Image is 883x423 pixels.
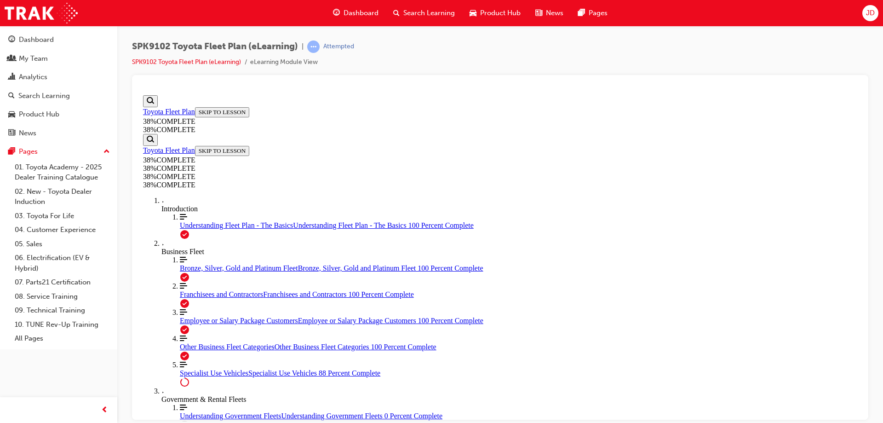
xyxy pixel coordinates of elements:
[4,81,718,89] div: 38 % COMPLETE
[386,4,462,23] a: search-iconSearch Learning
[4,50,114,67] a: My Team
[40,251,135,259] span: Other Business Fleet Categories
[4,26,718,34] div: 38 % COMPLETE
[4,125,114,142] a: News
[135,251,297,259] span: Other Business Fleet Categories 100 Percent Complete
[40,164,718,181] a: Bronze, Silver, Gold and Platinum Fleet 100 Percent Complete
[40,243,718,260] a: Other Business Fleet Categories 100 Percent Complete
[307,41,320,53] span: learningRecordVerb_ATTEMPT-icon
[4,34,718,42] div: 38 % COMPLETE
[40,320,142,328] span: Understanding Government Fleets
[4,4,18,16] button: Show Search Bar
[11,223,114,237] a: 04. Customer Experience
[159,173,344,180] span: Bronze, Silver, Gold and Platinum Fleet 100 Percent Complete
[11,275,114,290] a: 07. Parts21 Certification
[4,42,126,81] section: Course Information
[19,53,48,64] div: My Team
[18,91,70,101] div: Search Learning
[40,225,159,233] span: Employee or Salary Package Customers
[470,7,476,19] span: car-icon
[4,143,114,160] button: Pages
[4,87,114,104] a: Search Learning
[22,113,718,122] div: Introduction
[132,58,241,66] a: SPK9102 Toyota Fleet Plan (eLearning)
[22,122,718,148] div: Course Section for Introduction, with 1 Lessons
[4,4,718,42] section: Course Information
[19,109,59,120] div: Product Hub
[535,7,542,19] span: news-icon
[8,73,15,81] span: chart-icon
[4,69,114,86] a: Analytics
[40,269,718,286] a: Specialist Use Vehicles 88 Percent Complete
[22,105,718,122] div: Toggle Introduction Section
[22,304,718,312] div: Government & Rental Fleets
[11,303,114,318] a: 09. Technical Training
[333,7,340,19] span: guage-icon
[4,64,126,73] div: 38 % COMPLETE
[11,209,114,223] a: 03. Toyota For Life
[40,217,718,233] a: Employee or Salary Package Customers 100 Percent Complete
[101,405,108,416] span: prev-icon
[40,130,154,138] span: Understanding Fleet Plan - The Basics
[4,73,126,81] div: 38 % COMPLETE
[11,251,114,275] a: 06. Electrification (EV & Hybrid)
[8,148,15,156] span: pages-icon
[4,89,718,98] div: 38 % COMPLETE
[8,55,15,63] span: people-icon
[323,42,354,51] div: Attempted
[250,57,318,68] li: eLearning Module View
[344,8,378,18] span: Dashboard
[4,29,114,143] button: DashboardMy TeamAnalyticsSearch LearningProduct HubNews
[302,41,304,52] span: |
[11,160,114,185] a: 01. Toyota Academy - 2025 Dealer Training Catalogue
[159,225,344,233] span: Employee or Salary Package Customers 100 Percent Complete
[154,130,334,138] span: Understanding Fleet Plan - The Basics 100 Percent Complete
[22,156,718,164] div: Business Fleet
[8,129,15,138] span: news-icon
[5,3,78,23] img: Trak
[8,110,15,119] span: car-icon
[4,42,18,54] button: Show Search Bar
[109,278,241,285] span: Specialist Use Vehicles 88 Percent Complete
[19,35,54,45] div: Dashboard
[546,8,563,18] span: News
[40,312,718,329] a: Understanding Government Fleets 0 Percent Complete
[11,237,114,251] a: 05. Sales
[40,173,159,180] span: Bronze, Silver, Gold and Platinum Fleet
[142,320,303,328] span: Understanding Government Fleets 0 Percent Complete
[22,296,718,312] div: Toggle Government & Rental Fleets Section
[393,7,400,19] span: search-icon
[4,31,114,48] a: Dashboard
[862,5,878,21] button: JD
[40,122,718,138] a: Understanding Fleet Plan - The Basics 100 Percent Complete
[22,312,718,365] div: Course Section for Government & Rental Fleets, with 2 Lessons
[19,146,38,157] div: Pages
[56,54,110,64] button: SKIP TO LESSON
[11,290,114,304] a: 08. Service Training
[11,331,114,346] a: All Pages
[403,8,455,18] span: Search Learning
[866,8,875,18] span: JD
[103,146,110,158] span: up-icon
[11,185,114,209] a: 02. New - Toyota Dealer Induction
[11,318,114,332] a: 10. TUNE Rev-Up Training
[40,278,109,285] span: Specialist Use Vehicles
[8,36,15,44] span: guage-icon
[571,4,615,23] a: pages-iconPages
[480,8,521,18] span: Product Hub
[22,148,718,164] div: Toggle Business Fleet Section
[4,55,56,63] a: Toyota Fleet Plan
[4,106,114,123] a: Product Hub
[19,72,47,82] div: Analytics
[589,8,608,18] span: Pages
[8,92,15,100] span: search-icon
[22,164,718,296] div: Course Section for Business Fleet , with 5 Lessons
[40,199,124,207] span: Franchisees and Contractors
[19,128,36,139] div: News
[462,4,528,23] a: car-iconProduct Hub
[56,16,110,26] button: SKIP TO LESSON
[124,199,274,207] span: Franchisees and Contractors 100 Percent Complete
[528,4,571,23] a: news-iconNews
[4,16,56,24] a: Toyota Fleet Plan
